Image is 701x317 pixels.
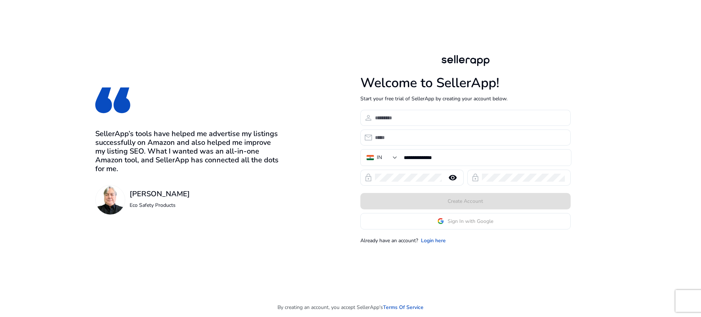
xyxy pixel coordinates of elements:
[95,129,282,173] h3: SellerApp’s tools have helped me advertise my listings successfully on Amazon and also helped me ...
[364,113,373,122] span: person
[360,95,571,103] p: Start your free trial of SellerApp by creating your account below.
[377,154,382,162] div: IN
[130,201,190,209] p: Eco Safety Products
[444,173,461,182] mat-icon: remove_red_eye
[471,173,480,182] span: lock
[383,304,424,311] a: Terms Of Service
[421,237,446,244] a: Login here
[360,237,418,244] p: Already have an account?
[364,133,373,142] span: email
[130,190,190,198] h3: [PERSON_NAME]
[364,173,373,182] span: lock
[360,75,571,91] h1: Welcome to SellerApp!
